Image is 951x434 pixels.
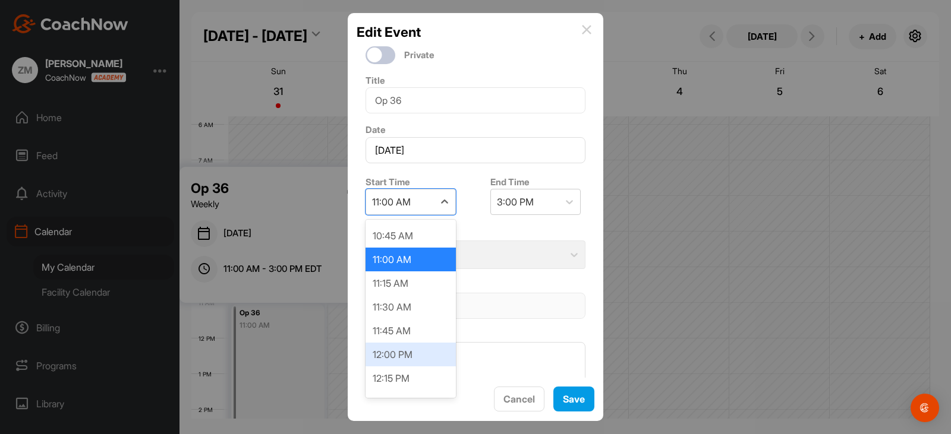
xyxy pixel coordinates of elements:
div: 12:15 PM [366,366,456,390]
div: 12:00 PM [366,343,456,366]
label: Start Time [366,176,410,188]
h2: Edit Event [357,22,421,42]
button: Cancel [494,387,544,412]
input: Event Name [366,87,585,113]
div: 10:45 AM [366,224,456,248]
input: Select Date [366,293,585,319]
div: Open Intercom Messenger [911,394,939,422]
div: 11:00 AM [366,248,456,271]
label: Date [366,124,386,135]
img: info [582,25,591,34]
div: 11:45 AM [366,319,456,343]
div: 3:00 PM [497,195,534,209]
label: Private [404,49,434,62]
label: Title [366,75,385,86]
div: 11:30 AM [366,295,456,319]
div: 12:30 PM [366,390,456,414]
div: 11:15 AM [366,271,456,295]
label: End Time [490,176,530,188]
input: Select Date [366,137,585,163]
button: Save [553,387,594,412]
div: 11:00 AM [372,195,411,209]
